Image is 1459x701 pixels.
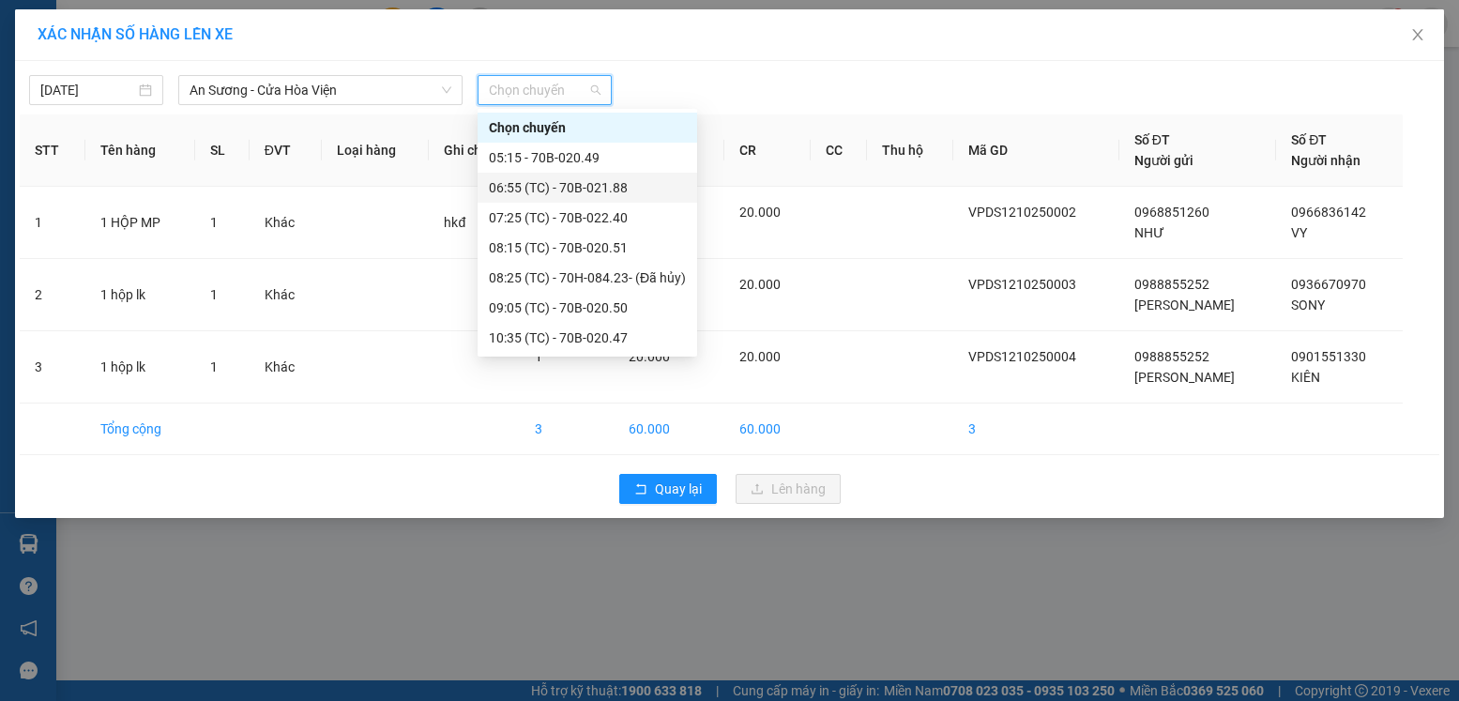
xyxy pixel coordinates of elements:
[85,187,195,259] td: 1 HỘP MP
[614,404,724,455] td: 60.000
[968,205,1076,220] span: VPDS1210250002
[1391,9,1444,62] button: Close
[953,404,1119,455] td: 3
[724,114,811,187] th: CR
[444,215,465,230] span: hkđ
[1134,205,1209,220] span: 0968851260
[1134,297,1235,312] span: [PERSON_NAME]
[1291,205,1366,220] span: 0966836142
[210,287,218,302] span: 1
[20,259,85,331] td: 2
[489,297,686,318] div: 09:05 (TC) - 70B-020.50
[85,114,195,187] th: Tên hàng
[20,331,85,404] td: 3
[41,136,114,147] span: 08:04:03 [DATE]
[1134,153,1193,168] span: Người gửi
[1291,153,1360,168] span: Người nhận
[148,30,252,53] span: Bến xe [GEOGRAPHIC_DATA]
[210,215,218,230] span: 1
[811,114,867,187] th: CC
[7,11,90,94] img: logo
[250,114,322,187] th: ĐVT
[20,187,85,259] td: 1
[94,119,197,133] span: VPDS1210250004
[195,114,250,187] th: SL
[85,404,195,455] td: Tổng cộng
[1134,370,1235,385] span: [PERSON_NAME]
[1134,132,1170,147] span: Số ĐT
[38,25,233,43] span: XÁC NHẬN SỐ HÀNG LÊN XE
[148,10,257,26] strong: ĐỒNG PHƯỚC
[724,404,811,455] td: 60.000
[489,117,686,138] div: Chọn chuyến
[867,114,953,187] th: Thu hộ
[148,84,230,95] span: Hotline: 19001152
[1291,132,1327,147] span: Số ĐT
[441,84,452,96] span: down
[489,177,686,198] div: 06:55 (TC) - 70B-021.88
[736,474,841,504] button: uploadLên hàng
[1134,349,1209,364] span: 0988855252
[1134,225,1164,240] span: NHƯ
[489,267,686,288] div: 08:25 (TC) - 70H-084.23 - (Đã hủy)
[20,114,85,187] th: STT
[489,328,686,348] div: 10:35 (TC) - 70B-020.47
[739,277,781,292] span: 20.000
[489,207,686,228] div: 07:25 (TC) - 70B-022.40
[1291,297,1325,312] span: SONY
[190,76,451,104] span: An Sương - Cửa Hòa Viện
[629,349,670,364] span: 20.000
[1410,27,1425,42] span: close
[489,237,686,258] div: 08:15 (TC) - 70B-020.51
[968,277,1076,292] span: VPDS1210250003
[489,147,686,168] div: 05:15 - 70B-020.49
[6,136,114,147] span: In ngày:
[953,114,1119,187] th: Mã GD
[210,359,218,374] span: 1
[250,187,322,259] td: Khác
[85,331,195,404] td: 1 hộp lk
[148,56,258,80] span: 01 Võ Văn Truyện, KP.1, Phường 2
[1291,370,1320,385] span: KIÊN
[40,80,135,100] input: 12/10/2025
[250,259,322,331] td: Khác
[520,404,614,455] td: 3
[6,121,197,132] span: [PERSON_NAME]:
[619,474,717,504] button: rollbackQuay lại
[478,113,697,143] div: Chọn chuyến
[1291,349,1366,364] span: 0901551330
[968,349,1076,364] span: VPDS1210250004
[1134,277,1209,292] span: 0988855252
[429,114,519,187] th: Ghi chú
[1291,277,1366,292] span: 0936670970
[51,101,230,116] span: -----------------------------------------
[250,331,322,404] td: Khác
[655,479,702,499] span: Quay lại
[1291,225,1307,240] span: VY
[489,76,600,104] span: Chọn chuyến
[85,259,195,331] td: 1 hộp lk
[739,349,781,364] span: 20.000
[322,114,430,187] th: Loại hàng
[739,205,781,220] span: 20.000
[634,482,647,497] span: rollback
[535,349,542,364] span: 1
